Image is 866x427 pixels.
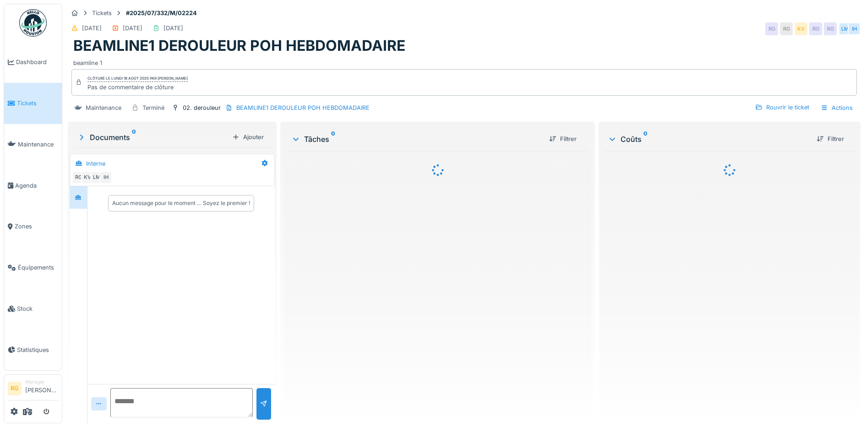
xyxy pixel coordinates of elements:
[25,378,58,385] div: Manager
[608,134,809,145] div: Coûts
[19,9,47,37] img: Badge_color-CXgf-gQk.svg
[545,133,580,145] div: Filtrer
[123,24,142,32] div: [DATE]
[4,42,62,83] a: Dashboard
[4,247,62,288] a: Équipements
[4,165,62,206] a: Agenda
[331,134,335,145] sup: 0
[4,206,62,247] a: Zones
[18,140,58,149] span: Maintenance
[73,37,405,54] h1: BEAMLINE1 DEROULEUR POH HEBDOMADAIRE
[809,22,822,35] div: RG
[643,134,648,145] sup: 0
[17,346,58,354] span: Statistiques
[90,171,103,184] div: LM
[17,99,58,108] span: Tickets
[86,159,105,168] div: Interne
[87,83,188,92] div: Pas de commentaire de clôture
[780,22,793,35] div: RG
[15,222,58,231] span: Zones
[839,22,851,35] div: LM
[18,263,58,272] span: Équipements
[122,9,201,17] strong: #2025/07/332/M/02224
[8,378,58,400] a: RG Manager[PERSON_NAME]
[163,24,183,32] div: [DATE]
[8,382,22,395] li: RG
[813,133,848,145] div: Filtrer
[81,171,94,184] div: KV
[4,329,62,370] a: Statistiques
[25,378,58,398] li: [PERSON_NAME]
[4,288,62,330] a: Stock
[72,171,85,184] div: RG
[183,103,221,112] div: 02. derouleur
[795,22,807,35] div: KV
[15,181,58,190] span: Agenda
[77,132,229,143] div: Documents
[87,76,188,82] div: Clôturé le lundi 18 août 2025 par [PERSON_NAME]
[4,124,62,165] a: Maintenance
[73,55,855,67] div: beamline 1
[236,103,370,112] div: BEAMLINE1 DEROULEUR POH HEBDOMADAIRE
[848,22,861,35] div: IH
[229,131,267,143] div: Ajouter
[17,304,58,313] span: Stock
[824,22,837,35] div: RG
[817,101,857,114] div: Actions
[82,24,102,32] div: [DATE]
[92,9,112,17] div: Tickets
[132,132,136,143] sup: 0
[752,101,813,114] div: Rouvrir le ticket
[86,103,121,112] div: Maintenance
[112,199,250,207] div: Aucun message pour le moment … Soyez le premier !
[16,58,58,66] span: Dashboard
[142,103,164,112] div: Terminé
[765,22,778,35] div: RG
[99,171,112,184] div: IH
[291,134,542,145] div: Tâches
[4,83,62,124] a: Tickets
